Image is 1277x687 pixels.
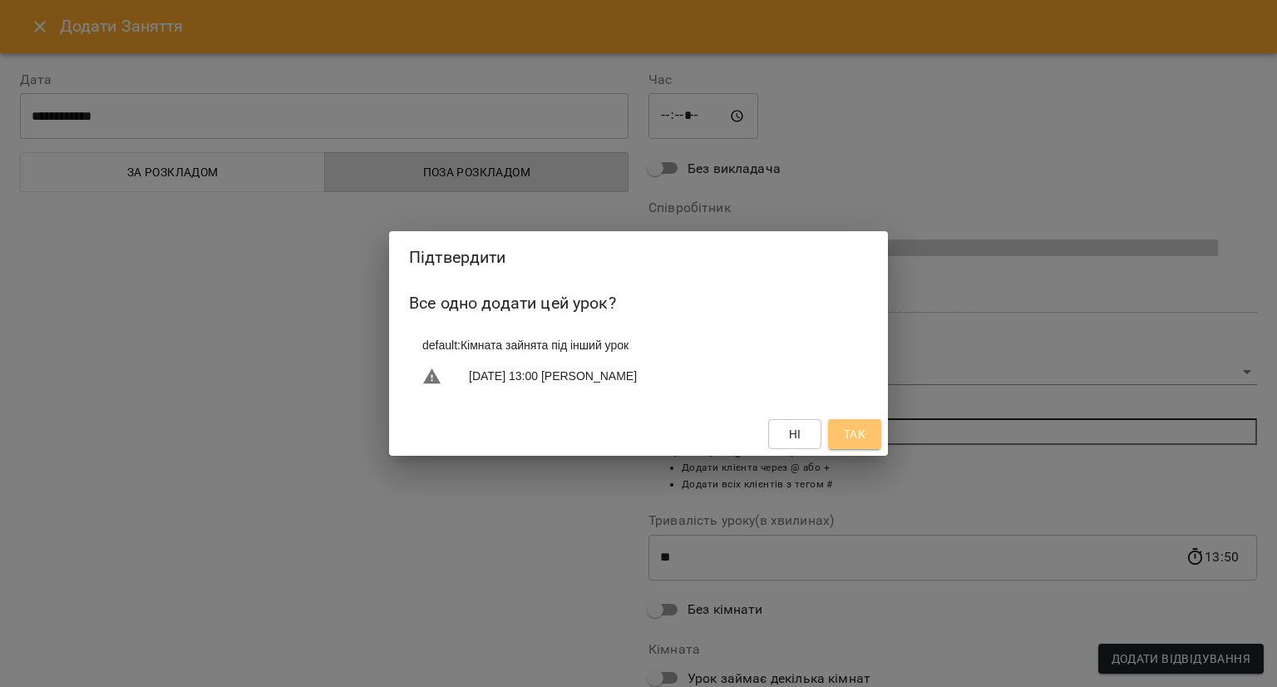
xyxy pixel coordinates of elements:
button: Так [828,419,881,449]
button: Ні [768,419,821,449]
span: Так [844,424,865,444]
h2: Підтвердити [409,245,868,270]
h6: Все одно додати цей урок? [409,290,868,316]
span: Ні [789,424,801,444]
li: [DATE] 13:00 [PERSON_NAME] [409,360,868,393]
li: default : Кімната зайнята під інший урок [409,330,868,360]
